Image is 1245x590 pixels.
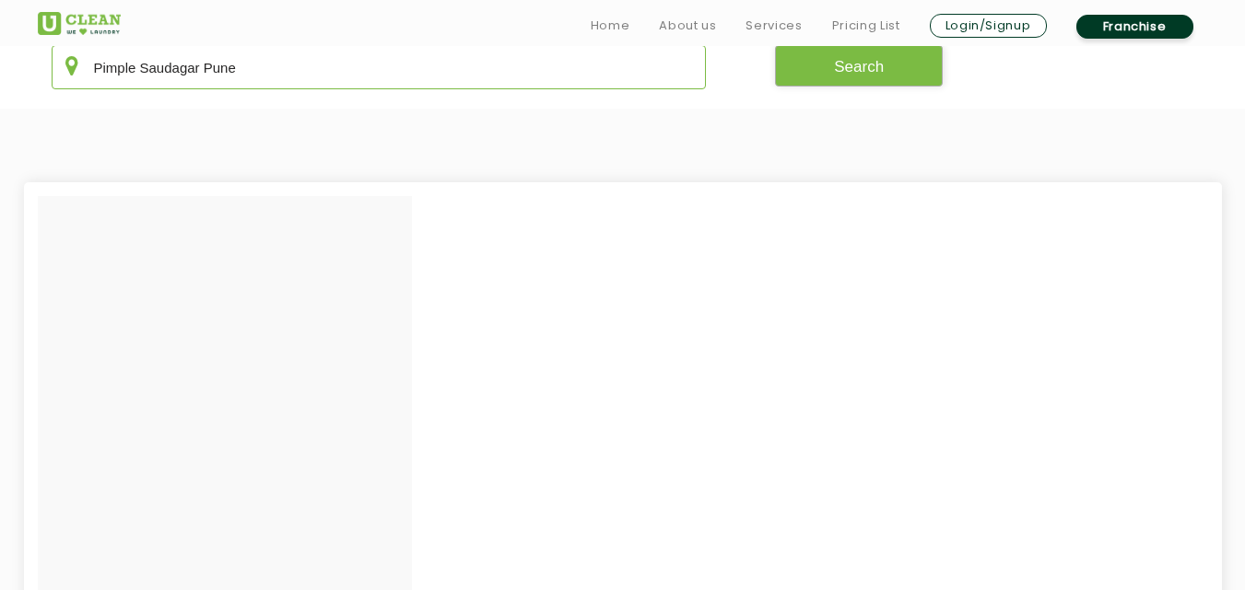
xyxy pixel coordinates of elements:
input: Enter city/area/pin Code [52,45,707,89]
a: About us [659,15,716,37]
img: UClean Laundry and Dry Cleaning [38,12,121,35]
a: Home [591,15,630,37]
a: Services [746,15,802,37]
a: Pricing List [832,15,900,37]
button: Search [775,45,943,87]
a: Login/Signup [930,14,1047,38]
a: Franchise [1076,15,1193,39]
